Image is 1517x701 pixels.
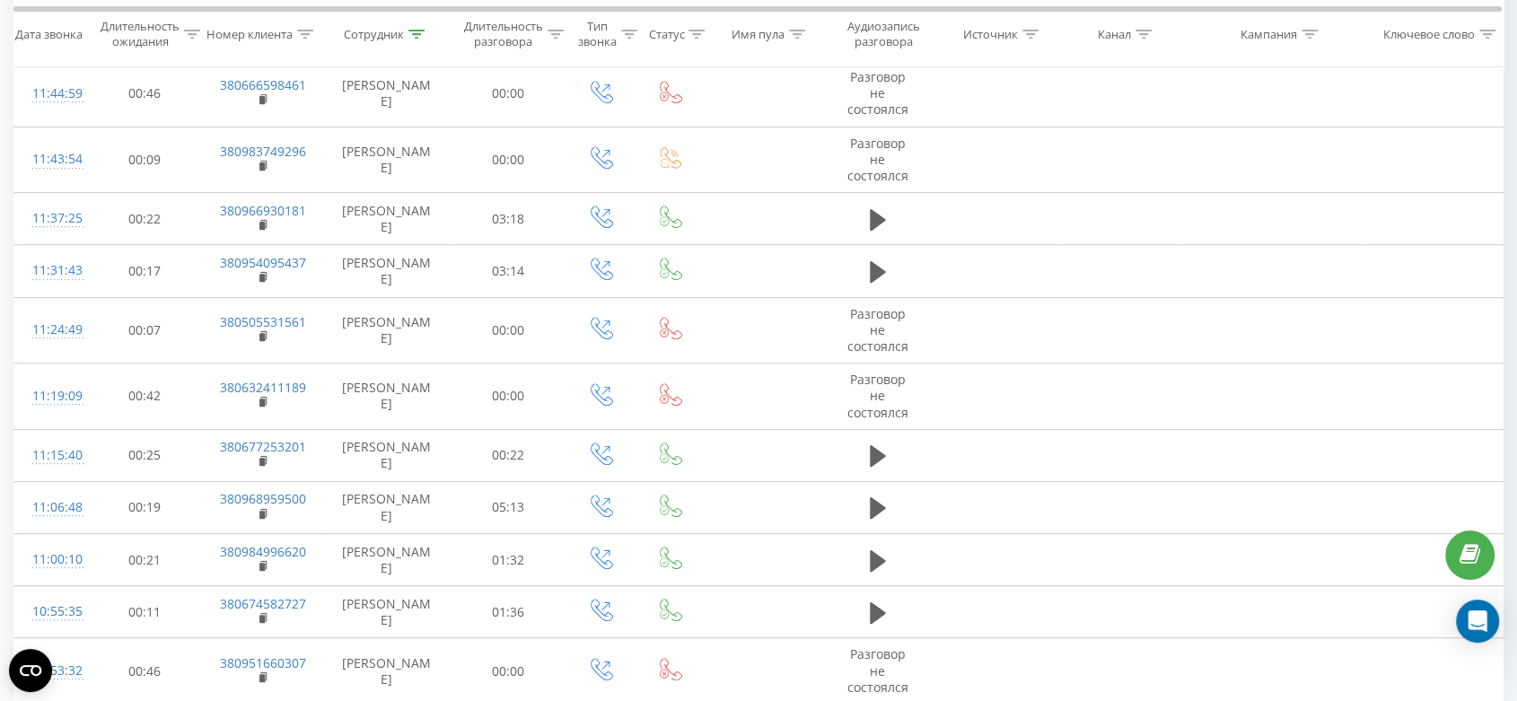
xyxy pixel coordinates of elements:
div: 11:24:49 [32,312,69,347]
td: [PERSON_NAME] [321,481,450,533]
td: 00:00 [451,364,566,430]
td: 01:36 [451,586,566,638]
div: 11:37:25 [32,201,69,236]
a: 380505531561 [220,313,306,330]
td: [PERSON_NAME] [321,245,450,297]
div: Имя пула [732,26,785,41]
td: 05:13 [451,481,566,533]
td: 00:46 [87,61,202,127]
span: Разговор не состоялся [847,305,908,355]
td: 00:07 [87,297,202,364]
td: [PERSON_NAME] [321,297,450,364]
td: [PERSON_NAME] [321,127,450,193]
td: [PERSON_NAME] [321,586,450,638]
a: 380954095437 [220,254,306,271]
div: Кампания [1241,26,1297,41]
td: [PERSON_NAME] [321,364,450,430]
td: 01:32 [451,534,566,586]
td: [PERSON_NAME] [321,61,450,127]
td: 00:19 [87,481,202,533]
td: [PERSON_NAME] [321,193,450,245]
div: Канал [1098,26,1131,41]
div: 10:53:32 [32,653,69,688]
div: 11:06:48 [32,490,69,525]
td: 00:25 [87,429,202,481]
td: 00:22 [87,193,202,245]
a: 380951660307 [220,654,306,671]
div: Дата звонка [15,26,83,41]
div: 11:15:40 [32,438,69,473]
td: [PERSON_NAME] [321,429,450,481]
td: 00:42 [87,364,202,430]
td: 00:17 [87,245,202,297]
div: Сотрудник [344,26,404,41]
a: 380984996620 [220,543,306,560]
div: Тип звонка [578,19,617,49]
a: 380966930181 [220,202,306,219]
td: 00:00 [451,297,566,364]
div: Источник [963,26,1018,41]
td: 03:18 [451,193,566,245]
a: 380632411189 [220,379,306,396]
td: 03:14 [451,245,566,297]
td: 00:00 [451,127,566,193]
span: Разговор не состоялся [847,68,908,118]
a: 380677253201 [220,438,306,455]
a: 380666598461 [220,76,306,93]
span: Разговор не состоялся [847,135,908,184]
td: 00:09 [87,127,202,193]
td: [PERSON_NAME] [321,534,450,586]
div: 11:43:54 [32,142,69,177]
div: Статус [648,26,684,41]
button: Open CMP widget [9,649,52,692]
a: 380983749296 [220,143,306,160]
div: Номер клиента [206,26,293,41]
td: 00:11 [87,586,202,638]
div: Длительность ожидания [101,19,180,49]
span: Разговор не состоялся [847,645,908,695]
td: 00:21 [87,534,202,586]
div: Длительность разговора [464,19,543,49]
a: 380674582727 [220,595,306,612]
span: Разговор не состоялся [847,371,908,420]
div: 11:19:09 [32,379,69,414]
div: Аудиозапись разговора [838,19,928,49]
td: 00:00 [451,61,566,127]
div: 11:31:43 [32,253,69,288]
td: 00:22 [451,429,566,481]
div: 10:55:35 [32,594,69,629]
div: Open Intercom Messenger [1456,600,1499,643]
div: Ключевое слово [1383,26,1475,41]
div: 11:44:59 [32,76,69,111]
a: 380968959500 [220,490,306,507]
div: 11:00:10 [32,542,69,577]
